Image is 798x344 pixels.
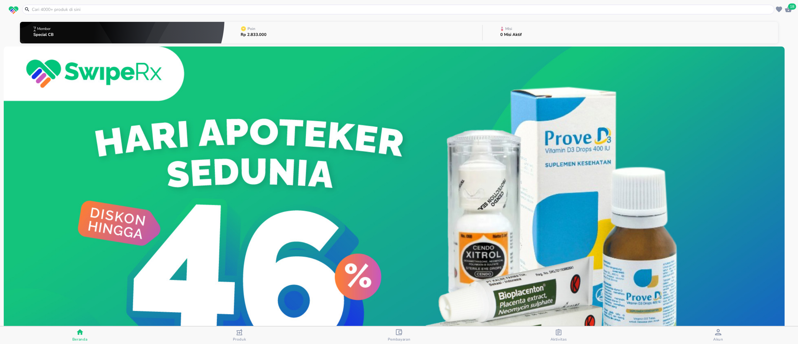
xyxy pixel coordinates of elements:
button: Misi0 Misi Aktif [483,20,778,45]
button: Pembayaran [319,327,479,344]
span: Akun [713,337,723,342]
button: PoinRp 2.833.000 [224,20,482,45]
p: Poin [248,27,255,31]
p: Rp 2.833.000 [241,33,267,37]
button: 18 [784,5,793,14]
span: 18 [788,3,796,10]
span: Beranda [72,337,88,342]
span: Pembayaran [388,337,411,342]
p: Misi [505,27,512,31]
button: Aktivitas [479,327,638,344]
p: 0 Misi Aktif [500,33,522,37]
button: MemberSpecial CB [20,20,224,45]
input: Cari 4000+ produk di sini [31,6,773,13]
span: Produk [233,337,246,342]
button: Akun [638,327,798,344]
button: Produk [160,327,319,344]
span: Aktivitas [550,337,567,342]
img: logo_swiperx_s.bd005f3b.svg [9,6,18,14]
p: Special CB [33,33,54,37]
p: Member [37,27,50,31]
